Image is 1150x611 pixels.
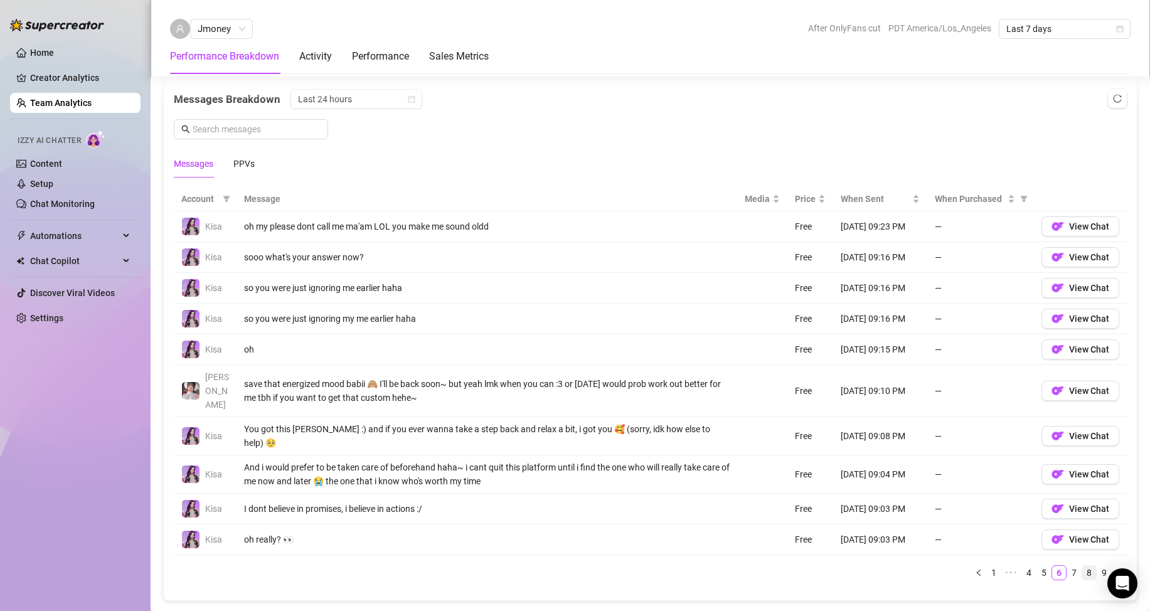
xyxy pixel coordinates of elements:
[1082,565,1097,580] li: 8
[205,344,222,354] span: Kisa
[787,273,833,304] td: Free
[787,304,833,334] td: Free
[1052,502,1064,515] img: OF
[205,504,222,514] span: Kisa
[833,455,927,494] td: [DATE] 09:04 PM
[1097,566,1111,580] a: 9
[927,273,1034,304] td: —
[927,211,1034,242] td: —
[787,211,833,242] td: Free
[244,533,730,546] div: oh really? 👀
[429,49,489,64] div: Sales Metrics
[1041,507,1119,517] a: OFView Chat
[205,372,229,410] span: [PERSON_NAME]
[927,455,1034,494] td: —
[1069,431,1109,441] span: View Chat
[833,304,927,334] td: [DATE] 09:16 PM
[205,534,222,545] span: Kisa
[1052,220,1064,233] img: OF
[1041,339,1119,359] button: OFView Chat
[1069,283,1109,293] span: View Chat
[841,192,910,206] span: When Sent
[888,19,991,38] span: PDT America/Los_Angeles
[408,95,415,103] span: calendar
[205,252,222,262] span: Kisa
[1107,568,1137,598] div: Open Intercom Messenger
[927,494,1034,524] td: —
[1069,344,1109,354] span: View Chat
[30,288,115,298] a: Discover Viral Videos
[174,157,213,171] div: Messages
[1041,464,1119,484] button: OFView Chat
[244,250,730,264] div: sooo what's your answer now?
[30,199,95,209] a: Chat Monitoring
[1069,469,1109,479] span: View Chat
[30,226,119,246] span: Automations
[16,257,24,265] img: Chat Copilot
[1069,534,1109,545] span: View Chat
[1052,282,1064,294] img: OF
[1041,381,1119,401] button: OFView Chat
[987,566,1001,580] a: 1
[182,279,200,297] img: Kisa
[1041,538,1119,548] a: OFView Chat
[927,365,1034,417] td: —
[18,135,81,147] span: Izzy AI Chatter
[1041,225,1119,235] a: OFView Chat
[1041,348,1119,358] a: OFView Chat
[182,500,200,518] img: Kisa
[1001,565,1021,580] span: •••
[1112,565,1127,580] button: right
[787,334,833,365] td: Free
[833,524,927,555] td: [DATE] 09:03 PM
[1041,426,1119,446] button: OFView Chat
[1041,434,1119,444] a: OFView Chat
[787,455,833,494] td: Free
[181,192,218,206] span: Account
[1052,430,1064,442] img: OF
[833,273,927,304] td: [DATE] 09:16 PM
[1052,251,1064,263] img: OF
[1041,278,1119,298] button: OFView Chat
[30,48,54,58] a: Home
[787,417,833,455] td: Free
[1041,389,1119,399] a: OFView Chat
[244,281,730,295] div: so you were just ignoring me earlier haha
[205,431,222,441] span: Kisa
[205,283,222,293] span: Kisa
[833,187,927,211] th: When Sent
[1052,566,1066,580] a: 6
[787,524,833,555] td: Free
[927,417,1034,455] td: —
[1069,504,1109,514] span: View Chat
[182,531,200,548] img: Kisa
[244,422,730,450] div: You got this [PERSON_NAME] :) and if you ever wanna take a step back and relax a bit, i got you 🥰...
[927,242,1034,273] td: —
[244,220,730,233] div: oh my please dont call me ma'am LOL you make me sound oldd
[170,49,279,64] div: Performance Breakdown
[1069,386,1109,396] span: View Chat
[927,334,1034,365] td: —
[176,24,184,33] span: user
[182,427,200,445] img: Kisa
[298,90,415,109] span: Last 24 hours
[1041,499,1119,519] button: OFView Chat
[833,334,927,365] td: [DATE] 09:15 PM
[233,157,255,171] div: PPVs
[1067,565,1082,580] li: 7
[1041,255,1119,265] a: OFView Chat
[1052,565,1067,580] li: 6
[971,565,986,580] button: left
[10,19,104,31] img: logo-BBDzfeDw.svg
[1022,566,1036,580] a: 4
[220,189,233,208] span: filter
[244,502,730,516] div: I dont believe in promises, i believe in actions :/
[182,218,200,235] img: Kisa
[244,377,730,405] div: save that energized mood babii 🙈 I'll be back soon~ but yeah lmk when you can :3 or [DATE] would ...
[1069,252,1109,262] span: View Chat
[833,417,927,455] td: [DATE] 09:08 PM
[1041,529,1119,550] button: OFView Chat
[737,187,787,211] th: Media
[1041,472,1119,482] a: OFView Chat
[787,494,833,524] td: Free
